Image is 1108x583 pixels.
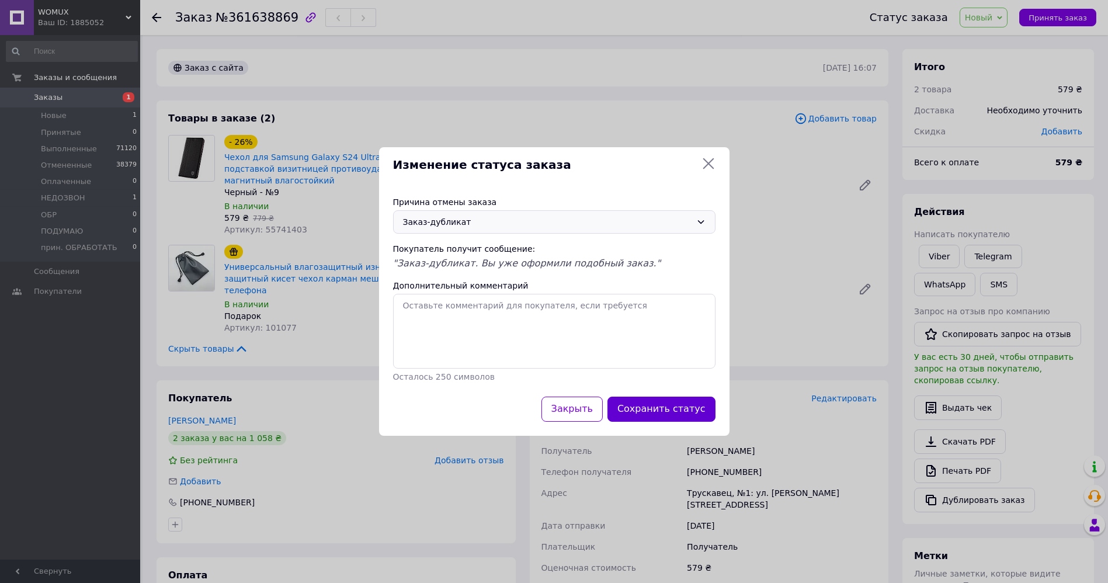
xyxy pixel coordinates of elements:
div: Покупатель получит сообщение: [393,243,715,255]
div: Заказ-дубликат [403,216,692,228]
span: "Заказ-дубликат. Вы уже оформили подобный заказ." [393,258,661,269]
span: Изменение статуса заказа [393,157,697,173]
span: Осталось 250 символов [393,372,495,381]
button: Сохранить статус [607,397,715,422]
div: Причина отмены заказа [393,196,715,208]
button: Закрыть [541,397,603,422]
label: Дополнительный комментарий [393,281,529,290]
